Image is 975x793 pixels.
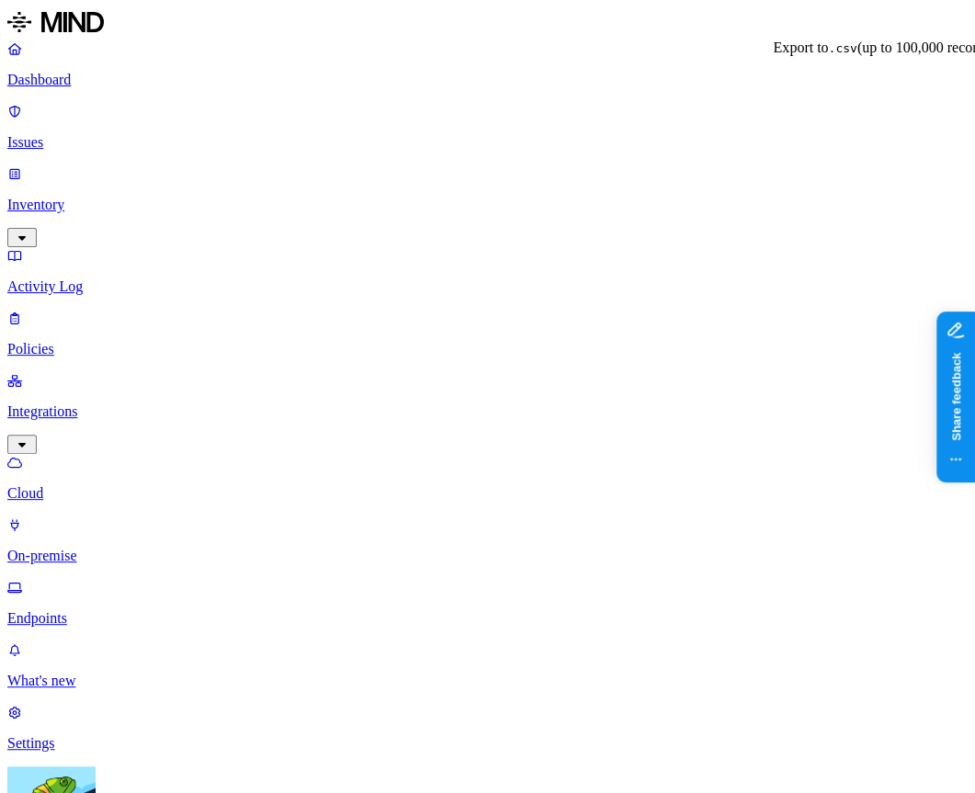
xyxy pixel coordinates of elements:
a: MIND [7,7,968,40]
p: Issues [7,134,968,151]
a: Cloud [7,454,968,502]
a: Endpoints [7,579,968,627]
p: Settings [7,735,968,752]
img: MIND [7,7,104,37]
p: Cloud [7,485,968,502]
iframe: Marker.io feedback button [936,312,975,482]
p: What's new [7,673,968,689]
p: Inventory [7,197,968,213]
a: What's new [7,641,968,689]
p: On-premise [7,548,968,564]
p: Dashboard [7,72,968,88]
a: Inventory [7,165,968,244]
a: Policies [7,310,968,357]
a: Activity Log [7,247,968,295]
code: .csv [828,41,856,55]
a: Integrations [7,372,968,451]
a: Issues [7,103,968,151]
p: Integrations [7,403,968,420]
p: Activity Log [7,278,968,295]
p: Endpoints [7,610,968,627]
a: On-premise [7,516,968,564]
a: Dashboard [7,40,968,88]
a: Settings [7,704,968,752]
p: Policies [7,341,968,357]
